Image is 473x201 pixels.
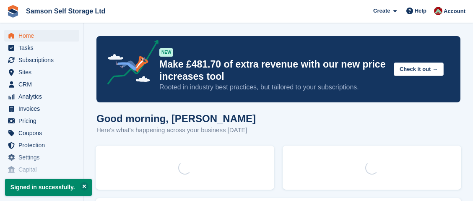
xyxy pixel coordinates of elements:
span: Help [415,7,426,15]
a: Samson Self Storage Ltd [23,4,109,18]
img: Ian [434,7,442,15]
a: menu [4,91,79,102]
img: stora-icon-8386f47178a22dfd0bd8f6a31ec36ba5ce8667c1dd55bd0f319d3a0aa187defe.svg [7,5,19,18]
div: NEW [159,48,173,57]
a: menu [4,164,79,175]
button: Check it out → [394,63,444,76]
a: menu [4,66,79,78]
span: Settings [18,151,69,163]
img: price-adjustments-announcement-icon-8257ccfd72463d97f412b2fc003d46551f7dbcb40ab6d574587a9cd5c0d94... [100,40,159,88]
h1: Good morning, [PERSON_NAME] [96,113,256,124]
span: Capital [18,164,69,175]
a: menu [4,30,79,42]
span: CRM [18,78,69,90]
a: menu [4,115,79,127]
span: Home [18,30,69,42]
span: Pricing [18,115,69,127]
a: menu [4,139,79,151]
p: Make £481.70 of extra revenue with our new price increases tool [159,58,387,83]
span: Sites [18,66,69,78]
a: menu [4,78,79,90]
span: Coupons [18,127,69,139]
p: Signed in successfully. [5,179,92,196]
a: menu [4,42,79,54]
span: Tasks [18,42,69,54]
span: Invoices [18,103,69,115]
span: Account [444,7,465,16]
p: Rooted in industry best practices, but tailored to your subscriptions. [159,83,387,92]
span: Analytics [18,91,69,102]
span: Subscriptions [18,54,69,66]
span: Protection [18,139,69,151]
span: Create [373,7,390,15]
p: Here's what's happening across your business [DATE] [96,125,256,135]
a: menu [4,151,79,163]
a: menu [4,127,79,139]
a: menu [4,103,79,115]
a: menu [4,54,79,66]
